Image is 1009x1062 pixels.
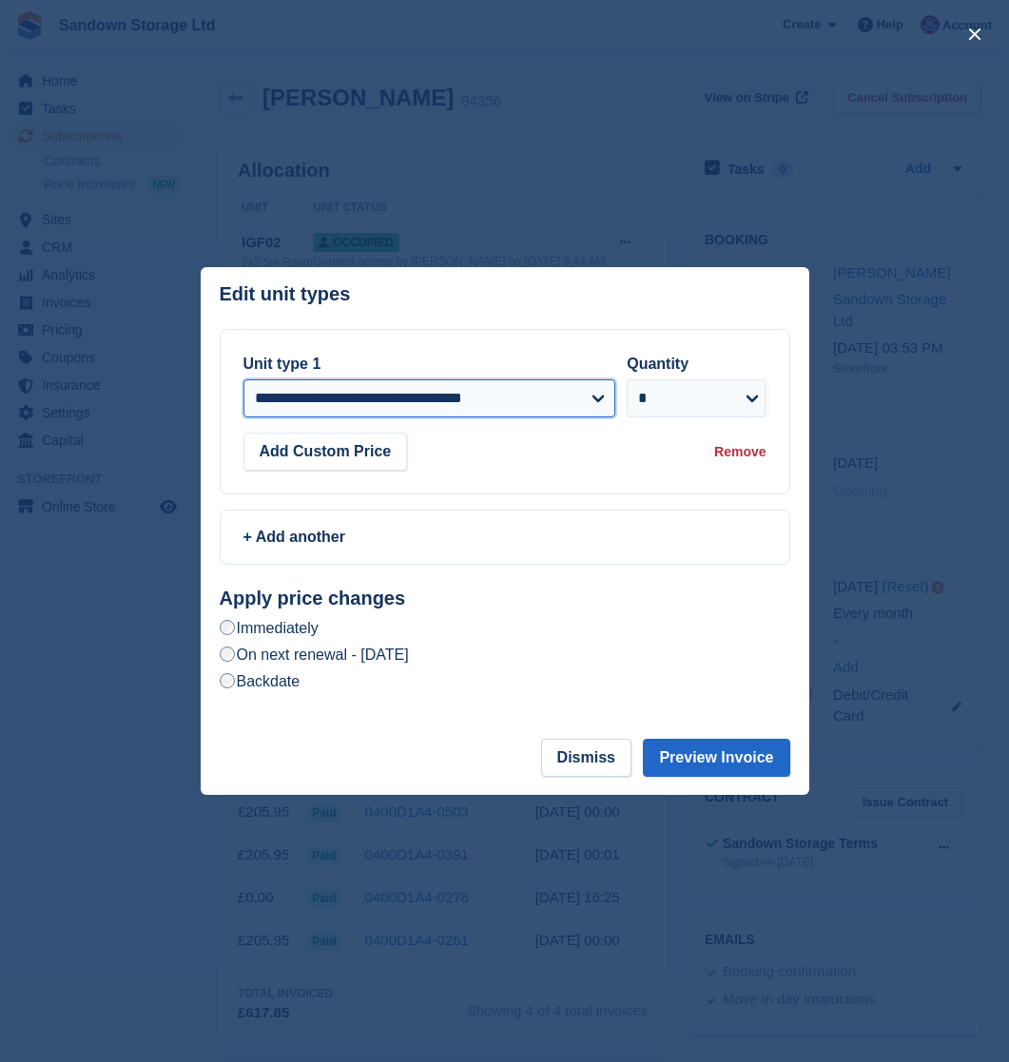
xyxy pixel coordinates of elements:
label: On next renewal - [DATE] [220,645,409,665]
p: Edit unit types [220,283,351,305]
a: + Add another [220,510,790,565]
button: close [960,19,990,49]
div: Remove [714,442,766,462]
input: On next renewal - [DATE] [220,647,235,662]
div: + Add another [243,526,766,549]
strong: Apply price changes [220,588,406,608]
input: Backdate [220,673,235,688]
label: Backdate [220,671,301,691]
label: Unit type 1 [243,356,321,372]
input: Immediately [220,620,235,635]
button: Add Custom Price [243,433,408,471]
label: Immediately [220,618,319,638]
button: Dismiss [541,739,631,777]
button: Preview Invoice [643,739,789,777]
label: Quantity [627,356,689,372]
